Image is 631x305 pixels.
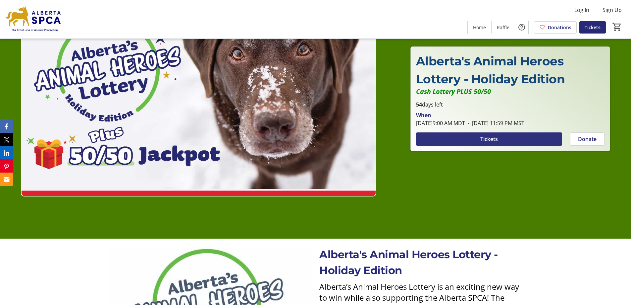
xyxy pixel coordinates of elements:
span: Sign Up [603,6,622,14]
button: Cart [611,21,623,33]
button: Sign Up [597,5,627,15]
button: Log In [569,5,595,15]
a: Raffle [492,21,515,34]
span: Home [473,24,486,31]
span: 54 [416,101,422,108]
button: Help [515,21,528,34]
a: Home [468,21,491,34]
a: Tickets [579,21,606,34]
img: Alberta SPCA's Logo [4,3,63,36]
button: Tickets [416,132,562,146]
span: - [465,119,472,127]
span: Tickets [585,24,601,31]
button: Donate [570,132,605,146]
p: days left [416,101,605,109]
span: Alberta's Animal Heroes Lottery - Holiday Edition [416,54,565,86]
em: Cash Lottery PLUS 50/50 [416,87,491,96]
span: Raffle [497,24,509,31]
span: Log In [574,6,589,14]
a: Donations [534,21,577,34]
span: [DATE] 11:59 PM MST [465,119,524,127]
span: [DATE] 9:00 AM MDT [416,119,465,127]
span: Donations [548,24,571,31]
p: Alberta's Animal Heroes Lottery - Holiday Edition [319,247,522,278]
span: Tickets [480,135,498,143]
span: Donate [578,135,597,143]
div: When [416,111,431,119]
